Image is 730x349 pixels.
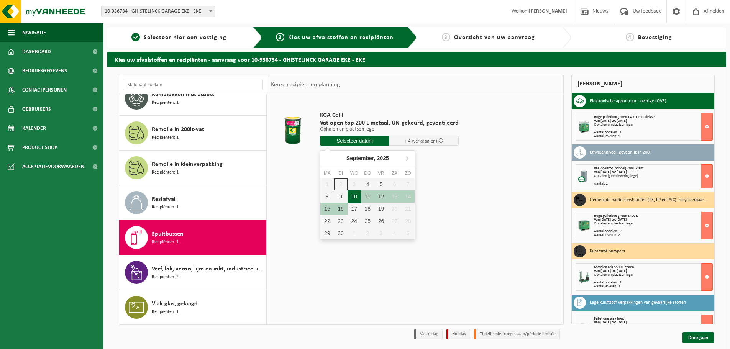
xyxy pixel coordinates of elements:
span: Overzicht van uw aanvraag [454,34,535,41]
div: 25 [361,215,374,227]
strong: Van [DATE] tot [DATE] [594,170,627,174]
span: Spuitbussen [152,229,184,239]
strong: Van [DATE] tot [DATE] [594,119,627,123]
h2: Kies uw afvalstoffen en recipiënten - aanvraag voor 10-936734 - GHISTELINCK GARAGE EKE - EKE [107,52,726,67]
span: Bedrijfsgegevens [22,61,67,80]
span: Hoge palletbox groen 1400 L met deksel [594,115,655,119]
span: Metalen rek 5500 L groen [594,265,634,269]
span: Selecteer hier een vestiging [144,34,226,41]
span: Recipiënten: 1 [152,308,179,316]
span: Vat vloeistof (bondel) 200 L klant [594,166,643,170]
div: Aantal ophalen : 1 [594,281,712,285]
li: Tijdelijk niet toegestaan/période limitée [474,329,560,339]
span: 2 [276,33,284,41]
div: [PERSON_NAME] [571,75,715,93]
div: Aantal leveren: 3 [594,285,712,288]
div: 22 [320,215,334,227]
div: 17 [348,203,361,215]
h3: Ethyleenglycol, gevaarlijk in 200l [590,146,651,159]
span: Dashboard [22,42,51,61]
button: Spuitbussen Recipiënten: 1 [119,220,267,255]
div: 30 [334,227,347,239]
span: + 4 werkdag(en) [405,139,437,144]
div: 3 [374,227,388,239]
input: Selecteer datum [320,136,389,146]
span: Recipiënten: 1 [152,169,179,176]
div: 9 [334,190,347,203]
div: 29 [320,227,334,239]
div: Aantal ophalen : 1 [594,131,712,134]
div: 16 [334,203,347,215]
span: Kies uw afvalstoffen en recipiënten [288,34,394,41]
div: Ophalen (geen levering lege) [594,174,712,178]
div: Aantal leveren: 1 [594,134,712,138]
span: KGA Colli [320,111,459,119]
div: 4 [361,178,374,190]
button: Verf, lak, vernis, lijm en inkt, industrieel in kleinverpakking Recipiënten: 2 [119,255,267,290]
div: 5 [374,178,388,190]
div: 8 [320,190,334,203]
button: Restafval Recipiënten: 1 [119,185,267,220]
span: Recipiënten: 2 [152,274,179,281]
div: vr [374,169,388,177]
div: 26 [374,215,388,227]
span: 4 [626,33,634,41]
h3: Elektronische apparatuur - overige (OVE) [590,95,666,107]
div: 2 [361,227,374,239]
div: Ophalen en plaatsen lege [594,273,712,277]
span: Contactpersonen [22,80,67,100]
div: zo [401,169,415,177]
input: Materiaal zoeken [123,79,263,90]
span: Remolie in kleinverpakking [152,160,223,169]
span: 3 [442,33,450,41]
button: Vlak glas, gelaagd Recipiënten: 1 [119,290,267,324]
button: Remblokken met asbest Recipiënten: 1 [119,81,267,116]
div: 12 [374,190,388,203]
div: Ophalen en plaatsen lege [594,123,712,127]
span: 10-936734 - GHISTELINCK GARAGE EKE - EKE [101,6,215,17]
a: Doorgaan [682,332,714,343]
div: do [361,169,374,177]
div: September, [343,152,392,164]
div: Aantal ophalen : 2 [594,229,712,233]
span: Vlak glas, gelaagd [152,299,198,308]
span: Vat open top 200 L metaal, UN-gekeurd, geventileerd [320,119,459,127]
span: Recipiënten: 1 [152,204,179,211]
div: 11 [361,190,374,203]
div: 18 [361,203,374,215]
div: 1 [348,227,361,239]
div: ma [320,169,334,177]
div: wo [348,169,361,177]
li: Vaste dag [414,329,443,339]
a: 1Selecteer hier een vestiging [111,33,247,42]
li: Holiday [446,329,470,339]
div: za [388,169,401,177]
div: Ophalen en plaatsen lege [594,222,712,226]
span: Recipiënten: 1 [152,239,179,246]
div: 19 [374,203,388,215]
span: Bevestiging [638,34,672,41]
p: Ophalen en plaatsen lege [320,127,459,132]
h3: Kunststof bumpers [590,245,625,257]
strong: [PERSON_NAME] [529,8,567,14]
strong: Van [DATE] tot [DATE] [594,269,627,273]
h3: Gemengde harde kunststoffen (PE, PP en PVC), recycleerbaar (industrieel) [590,194,709,206]
div: 23 [334,215,347,227]
span: Remolie in 200lt-vat [152,125,204,134]
button: Remolie in kleinverpakking Recipiënten: 1 [119,151,267,185]
span: Recipiënten: 1 [152,99,179,107]
span: Kalender [22,119,46,138]
span: Hoge palletbox groen 1400 L [594,214,638,218]
button: Remolie in 200lt-vat Recipiënten: 1 [119,116,267,151]
span: Navigatie [22,23,46,42]
div: Aantal: 1 [594,182,712,186]
span: Acceptatievoorwaarden [22,157,84,176]
div: Aantal leveren: 2 [594,233,712,237]
div: di [334,169,347,177]
i: 2025 [377,156,389,161]
span: 1 [131,33,140,41]
div: 10 [348,190,361,203]
span: Remblokken met asbest [152,90,214,99]
span: Verf, lak, vernis, lijm en inkt, industrieel in kleinverpakking [152,264,264,274]
strong: Van [DATE] tot [DATE] [594,320,627,324]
